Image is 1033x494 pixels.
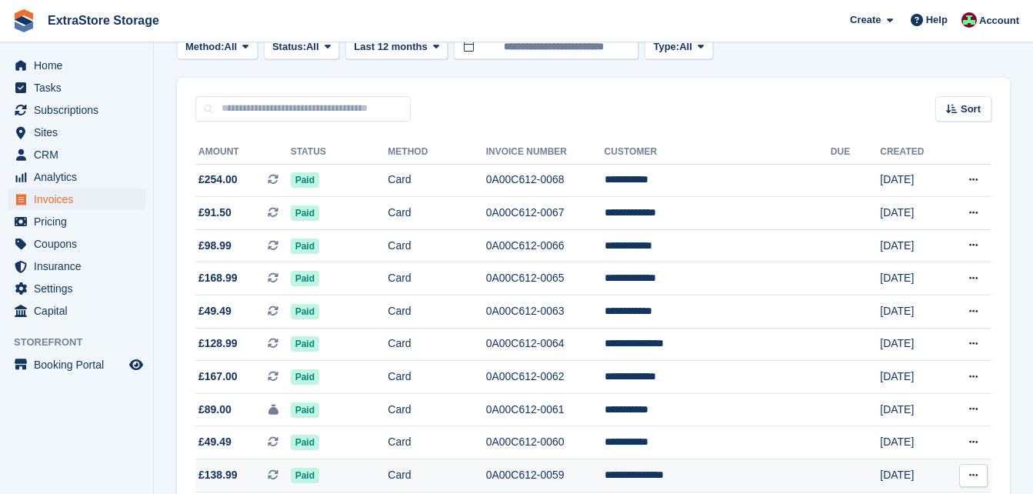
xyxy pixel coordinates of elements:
span: Paid [291,304,319,319]
span: Tasks [34,77,126,98]
span: Coupons [34,233,126,255]
a: menu [8,278,145,299]
td: Card [388,164,485,197]
span: £138.99 [198,467,238,483]
span: Paid [291,239,319,254]
span: £254.00 [198,172,238,188]
td: 0A00C612-0059 [486,459,605,492]
a: menu [8,77,145,98]
span: £168.99 [198,270,238,286]
td: [DATE] [880,361,944,394]
td: Card [388,295,485,329]
td: Card [388,459,485,492]
a: menu [8,144,145,165]
span: £89.00 [198,402,232,418]
span: Sites [34,122,126,143]
th: Amount [195,140,291,165]
a: ExtraStore Storage [42,8,165,33]
span: Paid [291,468,319,483]
td: [DATE] [880,295,944,329]
span: All [306,39,319,55]
td: 0A00C612-0064 [486,328,605,361]
th: Method [388,140,485,165]
td: [DATE] [880,197,944,230]
span: Paid [291,271,319,286]
th: Created [880,140,944,165]
th: Due [831,140,880,165]
td: Card [388,229,485,262]
td: Card [388,197,485,230]
span: Type: [653,39,679,55]
a: menu [8,300,145,322]
span: Help [926,12,948,28]
span: Sort [961,102,981,117]
img: Chelsea Parker [961,12,977,28]
a: menu [8,166,145,188]
span: Subscriptions [34,99,126,121]
span: Pricing [34,211,126,232]
td: 0A00C612-0066 [486,229,605,262]
a: menu [8,211,145,232]
span: Booking Portal [34,354,126,376]
td: [DATE] [880,459,944,492]
span: Paid [291,205,319,221]
span: Paid [291,172,319,188]
span: Last 12 months [354,39,427,55]
span: £49.49 [198,434,232,450]
a: menu [8,255,145,277]
a: menu [8,122,145,143]
a: menu [8,99,145,121]
td: 0A00C612-0060 [486,426,605,459]
td: 0A00C612-0062 [486,361,605,394]
span: Insurance [34,255,126,277]
td: [DATE] [880,164,944,197]
span: Analytics [34,166,126,188]
td: Card [388,426,485,459]
td: [DATE] [880,229,944,262]
a: Preview store [127,355,145,374]
td: 0A00C612-0065 [486,262,605,295]
td: Card [388,328,485,361]
span: Home [34,55,126,76]
td: [DATE] [880,393,944,426]
span: Paid [291,336,319,352]
td: 0A00C612-0067 [486,197,605,230]
span: £128.99 [198,335,238,352]
a: menu [8,189,145,210]
button: Status: All [264,35,339,60]
img: stora-icon-8386f47178a22dfd0bd8f6a31ec36ba5ce8667c1dd55bd0f319d3a0aa187defe.svg [12,9,35,32]
span: Paid [291,402,319,418]
span: CRM [34,144,126,165]
span: Create [850,12,881,28]
span: Paid [291,435,319,450]
td: Card [388,262,485,295]
span: £91.50 [198,205,232,221]
td: 0A00C612-0068 [486,164,605,197]
span: £98.99 [198,238,232,254]
td: [DATE] [880,426,944,459]
a: menu [8,55,145,76]
td: 0A00C612-0061 [486,393,605,426]
a: menu [8,354,145,376]
button: Method: All [177,35,258,60]
span: Storefront [14,335,153,350]
td: [DATE] [880,328,944,361]
a: menu [8,233,145,255]
span: Invoices [34,189,126,210]
span: Method: [185,39,225,55]
th: Invoice Number [486,140,605,165]
span: Paid [291,369,319,385]
td: Card [388,361,485,394]
button: Last 12 months [345,35,448,60]
span: Status: [272,39,306,55]
span: Capital [34,300,126,322]
td: 0A00C612-0063 [486,295,605,329]
span: £167.00 [198,369,238,385]
span: £49.49 [198,303,232,319]
span: All [679,39,692,55]
th: Status [291,140,388,165]
span: Settings [34,278,126,299]
span: All [225,39,238,55]
span: Account [979,13,1019,28]
th: Customer [605,140,831,165]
